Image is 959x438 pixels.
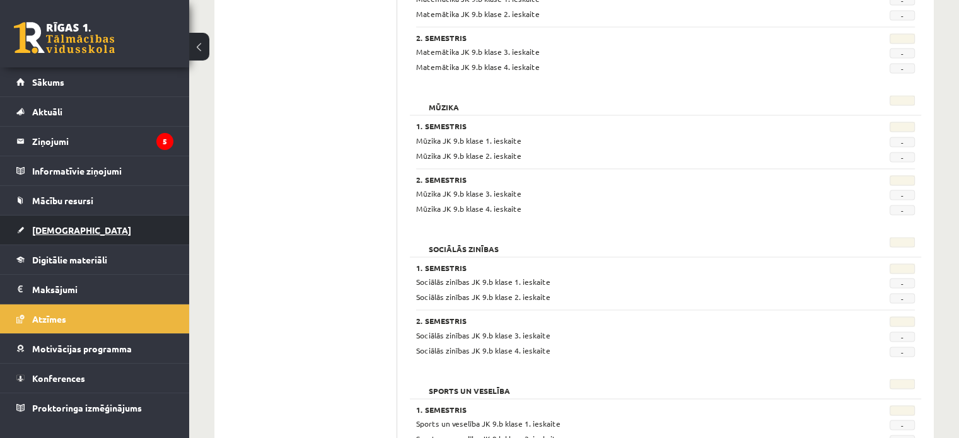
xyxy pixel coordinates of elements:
span: - [890,152,915,162]
a: Maksājumi [16,275,173,304]
a: Konferences [16,364,173,393]
a: Aktuāli [16,97,173,126]
span: - [890,190,915,200]
legend: Maksājumi [32,275,173,304]
a: [DEMOGRAPHIC_DATA] [16,216,173,245]
legend: Informatīvie ziņojumi [32,156,173,185]
h3: 1. Semestris [416,263,828,272]
a: Rīgas 1. Tālmācības vidusskola [14,22,115,54]
span: - [890,420,915,430]
h3: 1. Semestris [416,122,828,130]
span: Sociālās zinības JK 9.b klase 3. ieskaite [416,330,550,340]
span: Atzīmes [32,313,66,325]
a: Mācību resursi [16,186,173,215]
a: Atzīmes [16,304,173,333]
a: Sākums [16,67,173,96]
span: Sociālās zinības JK 9.b klase 1. ieskaite [416,277,550,287]
a: Ziņojumi5 [16,127,173,156]
span: - [890,331,915,342]
span: - [890,137,915,147]
span: Mūzika JK 9.b klase 1. ieskaite [416,135,521,146]
span: Motivācijas programma [32,343,132,354]
span: Matemātika JK 9.b klase 2. ieskaite [416,9,540,19]
span: [DEMOGRAPHIC_DATA] [32,224,131,236]
a: Proktoringa izmēģinājums [16,393,173,422]
span: Mūzika JK 9.b klase 2. ieskaite [416,151,521,161]
a: Informatīvie ziņojumi [16,156,173,185]
h3: 2. Semestris [416,316,828,325]
h2: Mūzika [416,95,472,108]
span: - [890,347,915,357]
span: - [890,48,915,58]
legend: Ziņojumi [32,127,173,156]
h2: Sports un veselība [416,379,523,391]
span: - [890,278,915,288]
span: - [890,10,915,20]
span: Sociālās zinības JK 9.b klase 4. ieskaite [416,345,550,355]
span: Mūzika JK 9.b klase 3. ieskaite [416,188,521,199]
span: Matemātika JK 9.b klase 4. ieskaite [416,62,540,72]
span: Mūzika JK 9.b klase 4. ieskaite [416,204,521,214]
span: - [890,293,915,303]
span: Aktuāli [32,106,62,117]
span: Proktoringa izmēģinājums [32,402,142,413]
span: - [890,205,915,215]
span: - [890,63,915,73]
a: Digitālie materiāli [16,245,173,274]
h3: 2. Semestris [416,175,828,184]
span: Sākums [32,76,64,88]
span: Sociālās zinības JK 9.b klase 2. ieskaite [416,292,550,302]
h2: Sociālās zinības [416,237,511,250]
a: Motivācijas programma [16,334,173,363]
span: Sports un veselība JK 9.b klase 1. ieskaite [416,418,561,429]
span: Mācību resursi [32,195,93,206]
i: 5 [156,133,173,150]
h3: 2. Semestris [416,33,828,42]
span: Konferences [32,372,85,384]
span: Digitālie materiāli [32,254,107,265]
h3: 1. Semestris [416,405,828,414]
span: Matemātika JK 9.b klase 3. ieskaite [416,47,540,57]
